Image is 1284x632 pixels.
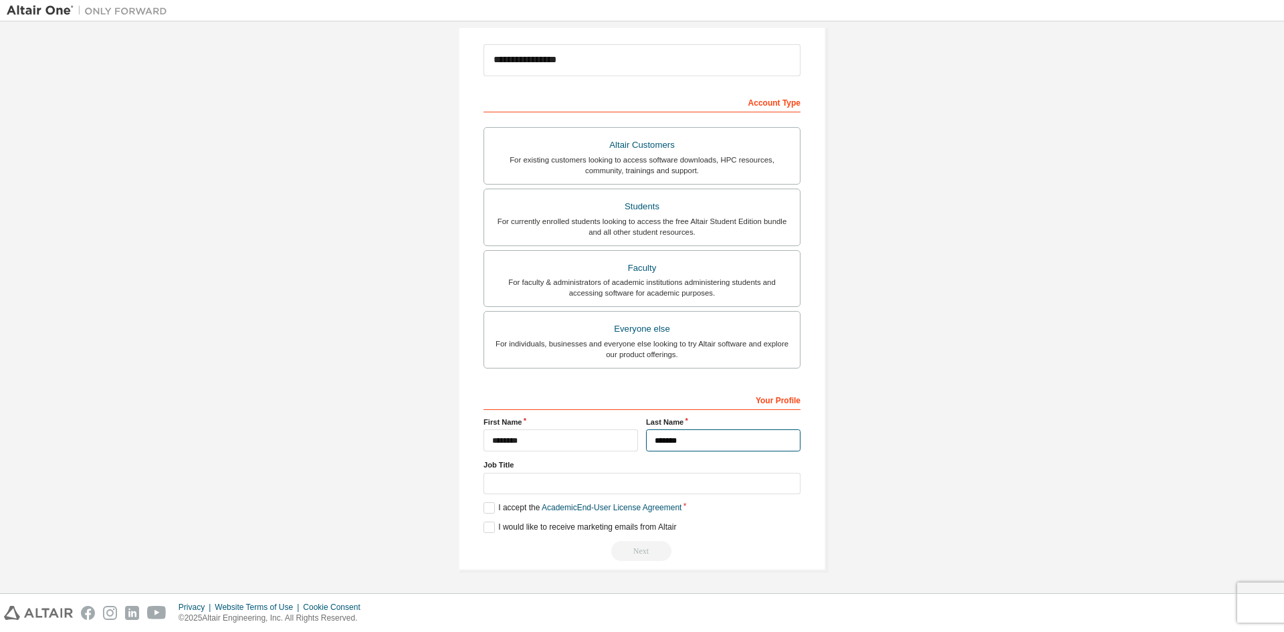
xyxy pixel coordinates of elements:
div: Cookie Consent [303,602,368,613]
label: Last Name [646,417,800,427]
label: First Name [484,417,638,427]
img: facebook.svg [81,606,95,620]
div: Account Type [484,91,800,112]
label: I accept the [484,502,681,514]
img: instagram.svg [103,606,117,620]
div: Faculty [492,259,792,278]
div: Everyone else [492,320,792,338]
div: For faculty & administrators of academic institutions administering students and accessing softwa... [492,277,792,298]
a: Academic End-User License Agreement [542,503,681,512]
div: Privacy [179,602,215,613]
p: © 2025 Altair Engineering, Inc. All Rights Reserved. [179,613,368,624]
img: youtube.svg [147,606,167,620]
label: Job Title [484,459,800,470]
img: Altair One [7,4,174,17]
div: Students [492,197,792,216]
label: I would like to receive marketing emails from Altair [484,522,676,533]
div: Website Terms of Use [215,602,303,613]
div: For existing customers looking to access software downloads, HPC resources, community, trainings ... [492,154,792,176]
div: Read and acccept EULA to continue [484,541,800,561]
img: linkedin.svg [125,606,139,620]
div: For currently enrolled students looking to access the free Altair Student Edition bundle and all ... [492,216,792,237]
img: altair_logo.svg [4,606,73,620]
div: For individuals, businesses and everyone else looking to try Altair software and explore our prod... [492,338,792,360]
div: Altair Customers [492,136,792,154]
div: Your Profile [484,389,800,410]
